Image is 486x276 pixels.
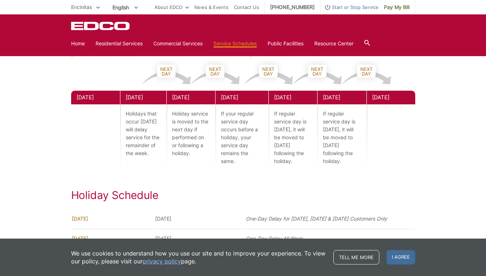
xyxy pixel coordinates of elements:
span: Next Day [308,65,327,78]
a: Commercial Services [153,40,203,47]
a: privacy policy [143,257,181,265]
td: [DATE] [72,209,154,228]
td: One-Day Delay for [DATE], [DATE] & [DATE] Customers Only [246,209,415,228]
div: [DATE] [318,91,366,104]
a: EDCD logo. Return to the homepage. [71,22,131,30]
a: About EDCO [154,3,189,11]
p: If regular service day is [DATE], it will be moved to [DATE] following the holiday. [318,104,366,171]
div: [DATE] [269,91,317,104]
span: Next Day [157,65,176,78]
td: [DATE] [72,229,154,248]
p: If regular service day is [DATE], it will be moved to [DATE] following the holiday. [269,104,317,171]
span: Next Day [259,65,278,78]
p: We use cookies to understand how you use our site and to improve your experience. To view our pol... [71,249,326,265]
p: Holidays that occur [DATE] will delay service for the remainder of the week. [120,104,167,163]
td: One-Day Delay All Week [246,229,415,248]
a: Contact Us [234,3,259,11]
td: [DATE] [155,229,245,248]
div: [DATE] [167,91,215,104]
p: Holiday service is moved to the next day if performed on or following a holiday. [167,104,215,163]
div: [DATE] [216,91,268,104]
span: Next Day [206,65,225,78]
a: Public Facilities [268,40,304,47]
span: English [107,1,143,13]
a: News & Events [194,3,228,11]
span: Encinitas [71,4,92,10]
td: [DATE] [155,209,245,228]
h2: Holiday Schedule [71,189,415,202]
div: [DATE] [120,91,167,104]
a: Tell me more [333,250,379,264]
p: If your regular service day occurs before a holiday, your service day remains the same. [216,104,268,171]
a: Service Schedules [213,40,257,47]
span: Pay My Bill [384,3,409,11]
a: Residential Services [96,40,143,47]
a: Resource Center [314,40,353,47]
div: [DATE] [71,91,120,104]
a: Home [71,40,85,47]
